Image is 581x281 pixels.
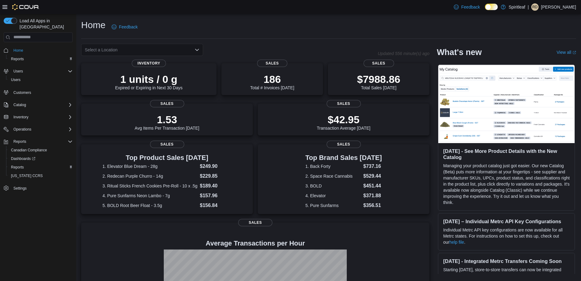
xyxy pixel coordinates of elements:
[1,184,75,193] button: Settings
[195,47,199,52] button: Open list of options
[1,125,75,134] button: Operations
[11,165,24,170] span: Reports
[363,163,382,170] dd: $737.16
[305,183,361,189] dt: 3. BOLD
[9,164,26,171] a: Reports
[363,192,382,199] dd: $371.88
[11,89,34,96] a: Customers
[102,183,197,189] dt: 3. Ritual Sticks French Cookies Pre-Roll - 10 x .5g
[1,88,75,97] button: Customers
[119,24,138,30] span: Feedback
[11,138,73,145] span: Reports
[1,113,75,121] button: Inventory
[11,68,73,75] span: Users
[9,55,73,63] span: Reports
[200,163,231,170] dd: $249.90
[443,258,570,264] h3: [DATE] - Integrated Metrc Transfers Coming Soon
[378,51,429,56] p: Updated 556 minute(s) ago
[6,146,75,154] button: Canadian Compliance
[9,155,38,162] a: Dashboards
[363,202,382,209] dd: $356.51
[13,127,31,132] span: Operations
[102,193,197,199] dt: 4. Pure Sunfarms Neon Lambo - 7g
[1,137,75,146] button: Reports
[135,113,199,131] div: Avg Items Per Transaction [DATE]
[11,185,29,192] a: Settings
[102,163,197,169] dt: 1. Elevator Blue Dream - 28g
[150,141,184,148] span: Sales
[461,4,480,10] span: Feedback
[9,146,49,154] a: Canadian Compliance
[443,148,570,160] h3: [DATE] - See More Product Details with the New Catalog
[9,155,73,162] span: Dashboards
[17,18,73,30] span: Load All Apps in [GEOGRAPHIC_DATA]
[11,47,26,54] a: Home
[1,101,75,109] button: Catalog
[531,3,539,11] div: Ravi D
[11,156,35,161] span: Dashboards
[363,172,382,180] dd: $529.44
[364,60,394,67] span: Sales
[132,60,166,67] span: Inventory
[443,218,570,224] h3: [DATE] – Individual Metrc API Key Configurations
[474,273,492,278] a: Transfers
[357,73,400,90] div: Total Sales [DATE]
[6,163,75,172] button: Reports
[11,57,24,61] span: Reports
[305,202,361,209] dt: 5. Pure Sunfarms
[6,76,75,84] button: Users
[13,115,28,120] span: Inventory
[11,113,73,121] span: Inventory
[327,141,361,148] span: Sales
[9,146,73,154] span: Canadian Compliance
[317,113,371,131] div: Transaction Average [DATE]
[135,113,199,126] p: 1.53
[150,100,184,107] span: Sales
[11,68,25,75] button: Users
[250,73,294,90] div: Total # Invoices [DATE]
[305,163,361,169] dt: 1. Back Forty
[238,219,272,226] span: Sales
[532,3,537,11] span: RD
[6,154,75,163] a: Dashboards
[13,102,26,107] span: Catalog
[11,148,47,153] span: Canadian Compliance
[1,67,75,76] button: Users
[327,100,361,107] span: Sales
[86,240,425,247] h4: Average Transactions per Hour
[11,77,20,82] span: Users
[9,164,73,171] span: Reports
[443,227,570,245] p: Individual Metrc API key configurations are now available for all Metrc states. For instructions ...
[6,172,75,180] button: [US_STATE] CCRS
[305,193,361,199] dt: 4. Elevator
[13,139,26,144] span: Reports
[11,88,73,96] span: Customers
[257,60,288,67] span: Sales
[11,184,73,192] span: Settings
[102,202,197,209] dt: 5. BOLD Root Beer Float - 3.5g
[9,76,23,83] a: Users
[443,163,570,205] p: Managing your product catalog just got easier. Our new Catalog (Beta) puts more information at yo...
[1,46,75,55] button: Home
[11,46,73,54] span: Home
[317,113,371,126] p: $42.95
[9,172,73,179] span: Washington CCRS
[115,73,183,85] p: 1 units / 0 g
[11,138,29,145] button: Reports
[437,47,482,57] h2: What's new
[4,43,73,209] nav: Complex example
[9,76,73,83] span: Users
[11,113,31,121] button: Inventory
[11,101,28,109] button: Catalog
[305,154,382,161] h3: Top Brand Sales [DATE]
[13,90,31,95] span: Customers
[9,55,26,63] a: Reports
[528,3,529,11] p: |
[6,55,75,63] button: Reports
[11,173,43,178] span: [US_STATE] CCRS
[449,240,464,245] a: help file
[81,19,106,31] h1: Home
[11,126,34,133] button: Operations
[13,69,23,74] span: Users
